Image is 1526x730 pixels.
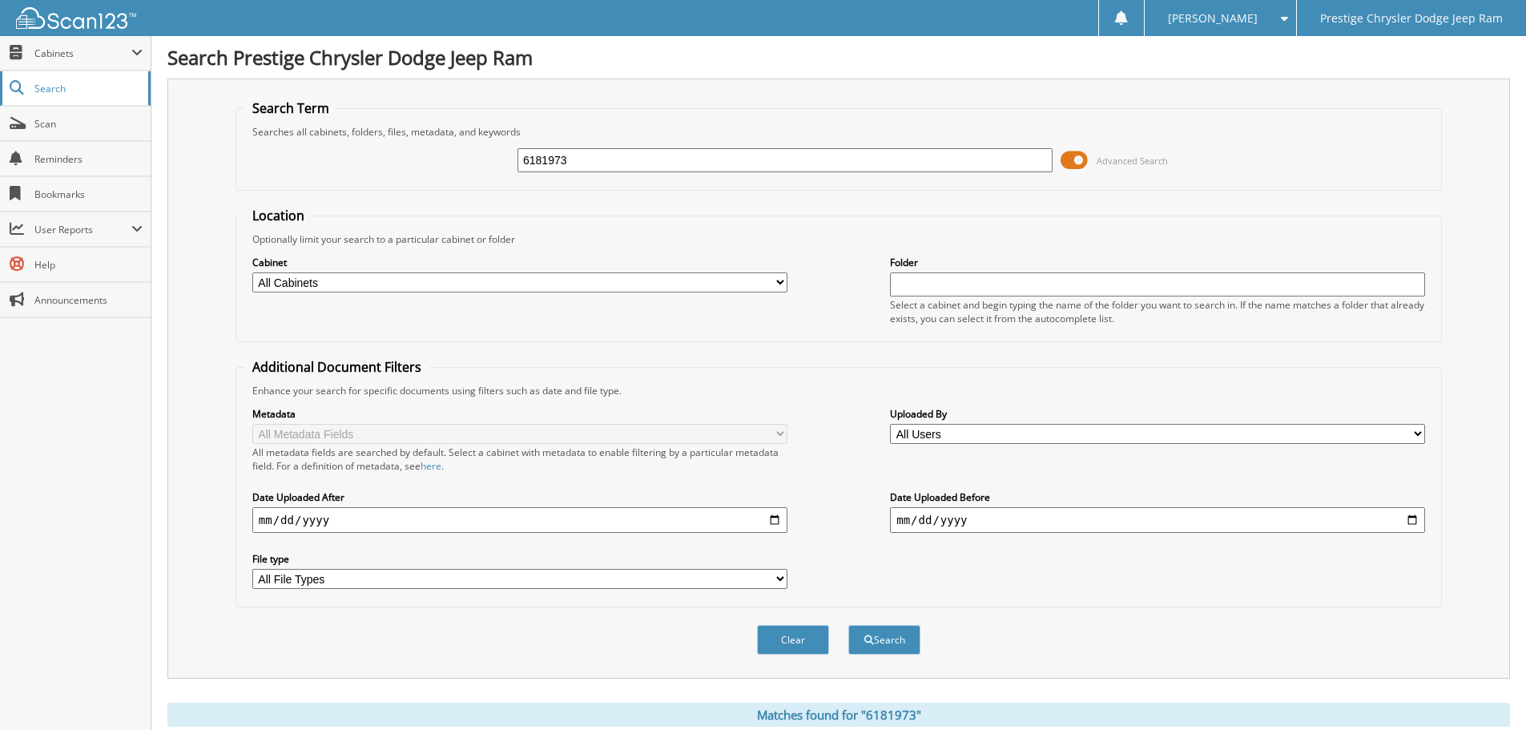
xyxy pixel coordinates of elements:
[890,298,1425,325] div: Select a cabinet and begin typing the name of the folder you want to search in. If the name match...
[244,207,312,224] legend: Location
[34,117,143,131] span: Scan
[244,384,1433,397] div: Enhance your search for specific documents using filters such as date and file type.
[252,552,787,566] label: File type
[252,407,787,421] label: Metadata
[34,188,143,201] span: Bookmarks
[244,125,1433,139] div: Searches all cabinets, folders, files, metadata, and keywords
[1320,14,1503,23] span: Prestige Chrysler Dodge Jeep Ram
[421,459,441,473] a: here
[757,625,829,655] button: Clear
[16,7,136,29] img: scan123-logo-white.svg
[167,703,1510,727] div: Matches found for "6181973"
[252,507,787,533] input: start
[34,82,140,95] span: Search
[34,258,143,272] span: Help
[244,99,337,117] legend: Search Term
[252,256,787,269] label: Cabinet
[890,256,1425,269] label: Folder
[252,446,787,473] div: All metadata fields are searched by default. Select a cabinet with metadata to enable filtering b...
[890,507,1425,533] input: end
[34,46,131,60] span: Cabinets
[890,407,1425,421] label: Uploaded By
[34,223,131,236] span: User Reports
[848,625,920,655] button: Search
[1168,14,1258,23] span: [PERSON_NAME]
[244,358,429,376] legend: Additional Document Filters
[34,152,143,166] span: Reminders
[34,293,143,307] span: Announcements
[252,490,787,504] label: Date Uploaded After
[1446,653,1526,730] iframe: Chat Widget
[1097,155,1168,167] span: Advanced Search
[890,490,1425,504] label: Date Uploaded Before
[167,44,1510,71] h1: Search Prestige Chrysler Dodge Jeep Ram
[244,232,1433,246] div: Optionally limit your search to a particular cabinet or folder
